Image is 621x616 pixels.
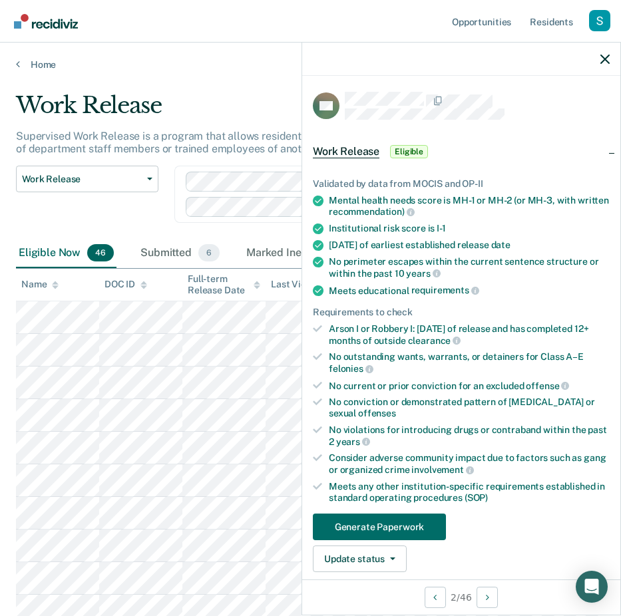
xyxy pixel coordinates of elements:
div: Institutional risk score is [329,223,610,234]
span: involvement [411,464,473,475]
span: requirements [411,285,479,295]
p: Supervised Work Release is a program that allows residents to work outside of the institution und... [16,130,571,155]
div: Validated by data from MOCIS and OP-II [313,178,610,190]
div: Eligible Now [16,239,116,268]
span: Eligible [390,145,428,158]
a: Home [16,59,605,71]
div: Requirements to check [313,307,610,318]
div: No violations for introducing drugs or contraband within the past 2 [329,424,610,447]
div: Work ReleaseEligible [302,130,620,173]
div: No current or prior conviction for an excluded [329,380,610,392]
span: I-1 [437,223,446,233]
div: Marked Ineligible [244,239,361,268]
button: Previous Opportunity [425,587,446,608]
span: Work Release [22,174,142,185]
button: Generate Paperwork [313,514,446,540]
span: Work Release [313,145,379,158]
div: Work Release [16,92,575,130]
span: offenses [358,408,396,418]
div: 2 / 46 [302,579,620,615]
span: recommendation) [329,206,415,217]
span: 46 [87,244,114,261]
span: years [336,436,370,447]
div: Consider adverse community impact due to factors such as gang or organized crime [329,452,610,475]
div: DOC ID [104,279,147,290]
span: 6 [198,244,220,261]
span: years [406,268,440,279]
button: Update status [313,545,407,572]
span: (SOP) [465,492,488,503]
div: No perimeter escapes within the current sentence structure or within the past 10 [329,256,610,279]
span: felonies [329,363,373,374]
div: Full-term Release Date [188,273,260,296]
span: offense [526,381,569,391]
div: Arson I or Robbery I: [DATE] of release and has completed 12+ months of outside [329,323,610,346]
span: clearance [408,335,461,346]
div: Meets any other institution-specific requirements established in standard operating procedures [329,481,610,504]
div: No conviction or demonstrated pattern of [MEDICAL_DATA] or sexual [329,396,610,419]
span: date [491,239,511,250]
div: Submitted [138,239,222,268]
div: No outstanding wants, warrants, or detainers for Class A–E [329,351,610,374]
div: Name [21,279,59,290]
button: Next Opportunity [477,587,498,608]
div: Meets educational [329,285,610,297]
div: Last Viewed [271,279,335,290]
div: Mental health needs score is MH-1 or MH-2 (or MH-3, with written [329,195,610,218]
div: [DATE] of earliest established release [329,239,610,251]
div: Open Intercom Messenger [576,571,608,603]
img: Recidiviz [14,14,78,29]
button: Profile dropdown button [589,10,610,31]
